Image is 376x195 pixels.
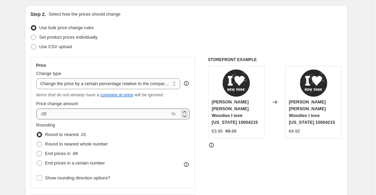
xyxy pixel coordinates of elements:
input: -20 [36,109,170,119]
span: Round to nearest whole number [45,141,108,147]
i: Items that do not already have a [36,92,99,97]
div: help [183,80,190,87]
span: Price change amount [36,101,78,106]
button: compare at price [100,92,133,97]
span: [PERSON_NAME] [PERSON_NAME] Woodies I love [US_STATE] 10004215 [212,99,258,125]
span: Use CSV upload [39,44,72,49]
img: artemio-oferta-artemio-sello-madera-woodies-i-love-new-york-10004215-7244801736764_80x.jpg [223,70,250,97]
span: End prices in a certain number [45,160,105,165]
span: % [171,111,175,116]
div: €3.95 [212,128,223,135]
div: €4.92 [289,128,300,135]
p: Select how the prices should change [49,11,120,18]
span: Use bulk price change rules [39,25,94,30]
i: will be ignored. [134,92,164,97]
h3: Price [36,63,46,68]
span: Set product prices individually [39,35,98,40]
span: Show rounding direction options? [45,175,110,180]
h2: Step 2. [31,11,46,18]
strike: €6.15 [225,128,237,135]
span: Round to nearest .01 [45,132,86,137]
h6: STOREFRONT EXAMPLE [208,57,342,62]
span: Rounding [36,122,55,128]
img: artemio-oferta-artemio-sello-madera-woodies-i-love-new-york-10004215-7244801736764_80x.jpg [300,70,327,97]
span: Change type [36,71,61,76]
span: End prices in .99 [45,151,78,156]
span: [PERSON_NAME] [PERSON_NAME] Woodies I love [US_STATE] 10004215 [289,99,335,125]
